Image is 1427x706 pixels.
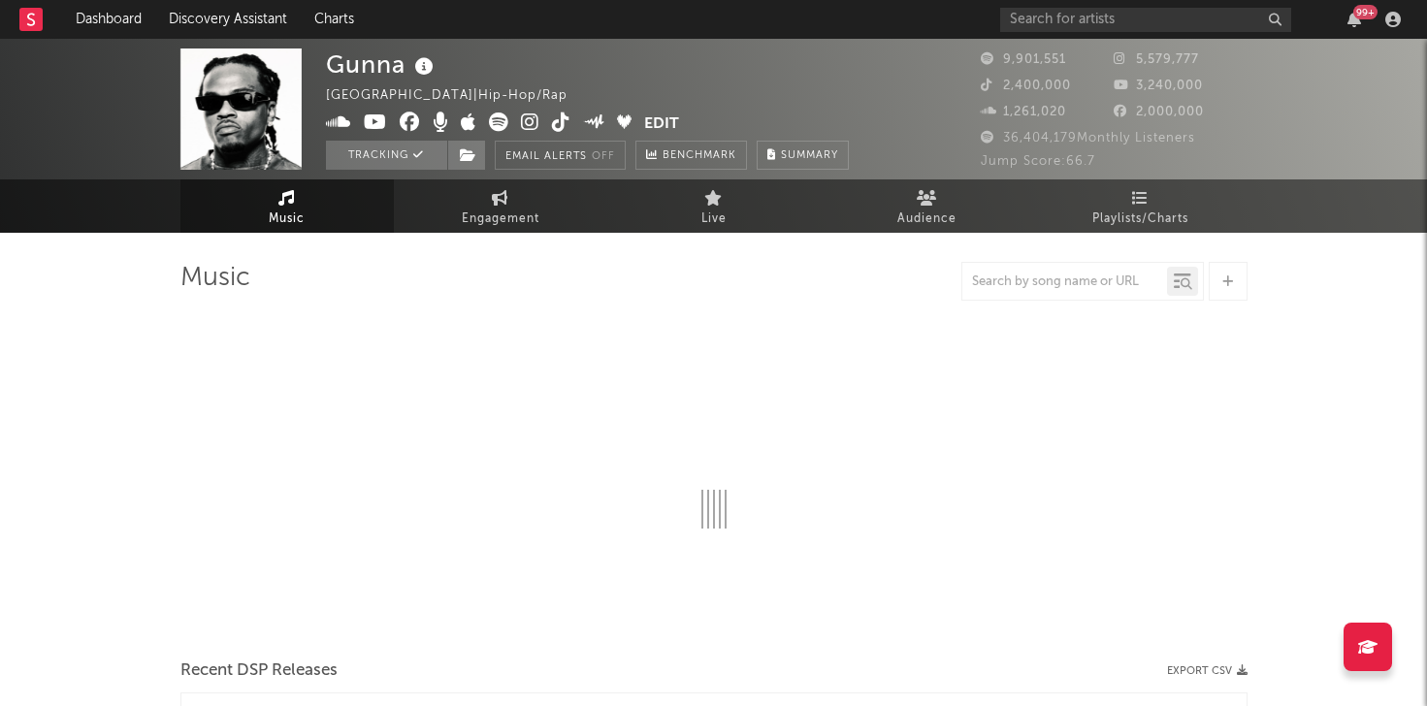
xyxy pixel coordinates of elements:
span: Music [269,208,305,231]
em: Off [592,151,615,162]
span: Summary [781,150,838,161]
span: 3,240,000 [1114,80,1203,92]
span: 1,261,020 [981,106,1066,118]
span: 5,579,777 [1114,53,1199,66]
button: Summary [757,141,849,170]
button: Export CSV [1167,665,1248,677]
span: Playlists/Charts [1092,208,1188,231]
div: [GEOGRAPHIC_DATA] | Hip-Hop/Rap [326,84,590,108]
input: Search for artists [1000,8,1291,32]
span: 9,901,551 [981,53,1066,66]
a: Live [607,179,821,233]
button: 99+ [1347,12,1361,27]
span: Benchmark [663,144,736,168]
span: Recent DSP Releases [180,659,338,683]
span: Live [701,208,727,231]
span: 2,000,000 [1114,106,1204,118]
a: Music [180,179,394,233]
input: Search by song name or URL [962,274,1167,290]
button: Edit [644,112,679,137]
a: Playlists/Charts [1034,179,1248,233]
button: Email AlertsOff [495,141,626,170]
div: Gunna [326,48,438,80]
span: Engagement [462,208,539,231]
span: Audience [897,208,957,231]
span: 2,400,000 [981,80,1071,92]
a: Engagement [394,179,607,233]
button: Tracking [326,141,447,170]
a: Audience [821,179,1034,233]
span: 36,404,179 Monthly Listeners [981,132,1195,144]
span: Jump Score: 66.7 [981,155,1095,168]
div: 99 + [1353,5,1378,19]
a: Benchmark [635,141,747,170]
